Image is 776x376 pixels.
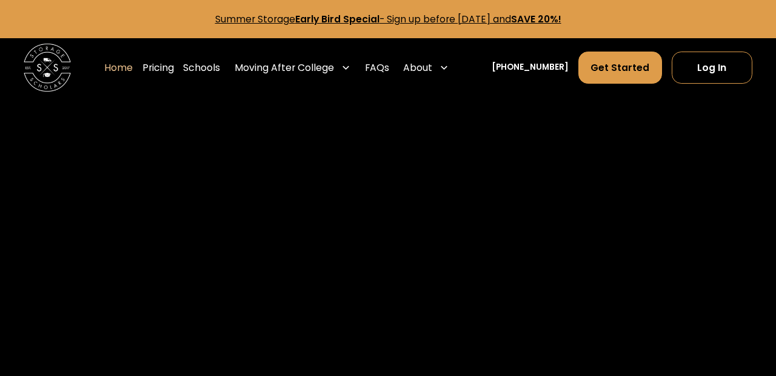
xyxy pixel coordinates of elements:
a: Log In [672,52,752,84]
div: Moving After College [235,61,334,75]
img: Storage Scholars main logo [24,44,71,91]
a: [PHONE_NUMBER] [492,61,569,74]
strong: Early Bird Special [295,13,380,25]
div: About [403,61,432,75]
a: Summer StorageEarly Bird Special- Sign up before [DATE] andSAVE 20%! [215,13,561,25]
a: Home [104,51,133,84]
a: Schools [183,51,220,84]
a: Pricing [142,51,174,84]
strong: SAVE 20%! [511,13,561,25]
a: FAQs [365,51,389,84]
a: Get Started [578,52,662,84]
